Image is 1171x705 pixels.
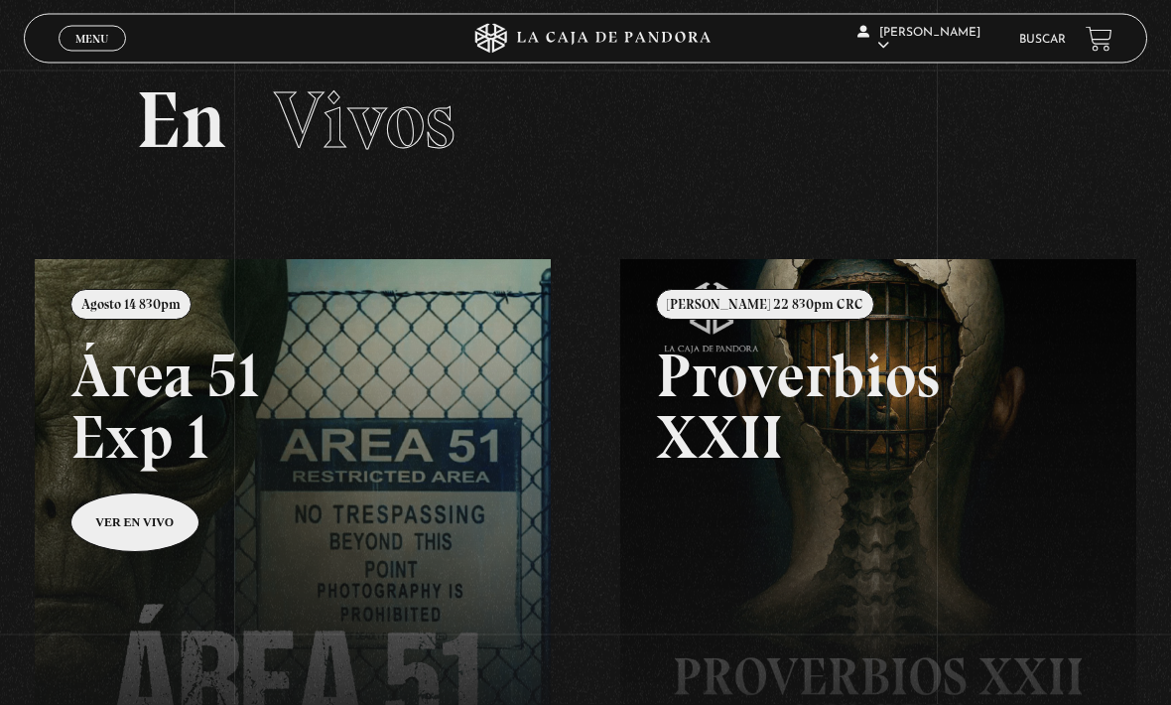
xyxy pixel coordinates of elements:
a: Buscar [1019,34,1066,46]
span: [PERSON_NAME] [857,27,980,52]
a: View your shopping cart [1086,26,1112,53]
span: Cerrar [69,50,116,64]
span: Vivos [274,73,455,169]
span: Menu [75,33,108,45]
h2: En [136,81,1035,161]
